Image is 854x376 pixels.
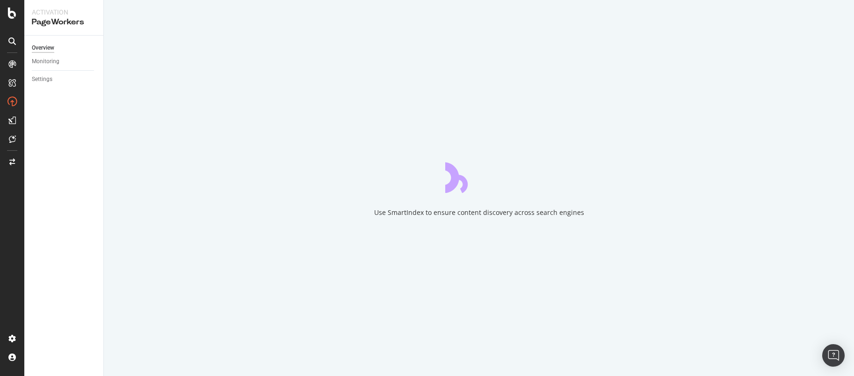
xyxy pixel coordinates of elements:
[822,344,845,367] div: Open Intercom Messenger
[32,7,96,17] div: Activation
[374,208,584,217] div: Use SmartIndex to ensure content discovery across search engines
[32,57,97,66] a: Monitoring
[32,43,54,53] div: Overview
[32,74,52,84] div: Settings
[32,74,97,84] a: Settings
[32,57,59,66] div: Monitoring
[445,159,513,193] div: animation
[32,43,97,53] a: Overview
[32,17,96,28] div: PageWorkers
